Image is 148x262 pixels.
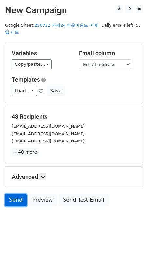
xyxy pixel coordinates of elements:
[5,194,27,206] a: Send
[5,23,98,35] small: Google Sheet:
[12,148,39,156] a: +40 more
[12,139,85,143] small: [EMAIL_ADDRESS][DOMAIN_NAME]
[12,86,37,96] a: Load...
[12,50,69,57] h5: Variables
[12,131,85,136] small: [EMAIL_ADDRESS][DOMAIN_NAME]
[115,231,148,262] iframe: Chat Widget
[99,22,143,29] span: Daily emails left: 50
[12,173,136,180] h5: Advanced
[5,5,143,16] h2: New Campaign
[47,86,64,96] button: Save
[59,194,108,206] a: Send Test Email
[12,59,52,69] a: Copy/paste...
[12,124,85,129] small: [EMAIL_ADDRESS][DOMAIN_NAME]
[5,23,98,35] a: 250722 카페24 아웃바운드 이메일 시트
[99,23,143,28] a: Daily emails left: 50
[12,113,136,120] h5: 43 Recipients
[79,50,136,57] h5: Email column
[28,194,57,206] a: Preview
[12,76,40,83] a: Templates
